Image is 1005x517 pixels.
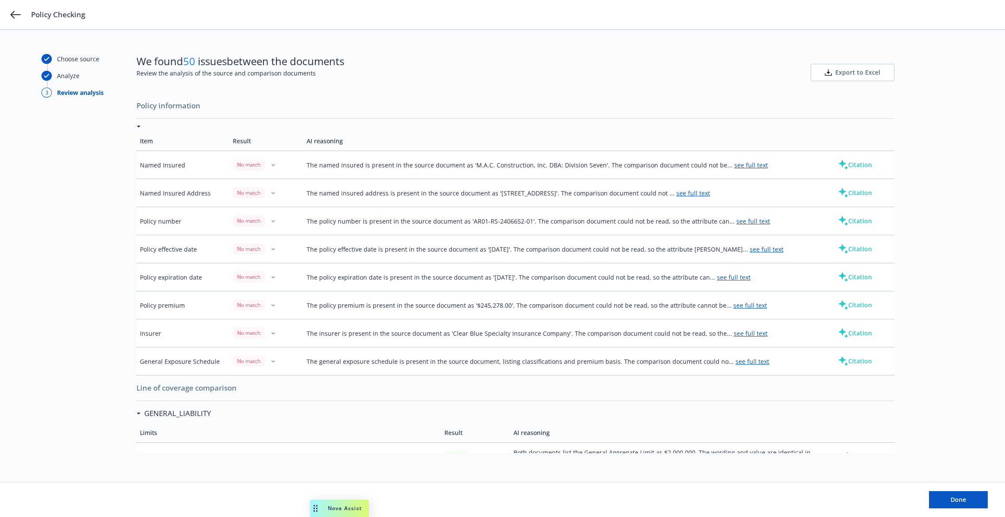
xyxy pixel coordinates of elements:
[736,357,769,366] a: see full text
[734,329,767,337] a: see full text
[41,88,52,98] div: 3
[57,54,99,63] div: Choose source
[183,54,195,68] span: 50
[136,379,894,397] span: Line of coverage comparison
[824,268,886,286] button: Citation
[136,235,229,263] td: Policy effective date
[233,159,265,170] div: No match
[510,442,825,471] td: Both documents list the General Aggregate Limit as $2,000,000. The wording and value are identica...
[233,243,265,254] div: No match
[811,64,894,81] button: Export to Excel
[303,151,821,179] td: The named insured is present in the source document as 'M.A.C. Construction, Inc. DBA: Division S...
[328,504,362,512] span: Nova Assist
[136,69,344,78] span: Review the analysis of the source and comparison documents
[136,179,229,207] td: Named Insured Address
[824,212,886,230] button: Citation
[136,131,229,151] td: Item
[229,131,303,151] td: Result
[57,88,104,97] div: Review analysis
[835,68,880,77] span: Export to Excel
[441,423,510,443] td: Result
[136,423,441,443] td: Limits
[444,451,468,462] div: Match
[136,408,211,419] div: GENERAL_LIABILITY
[736,217,770,225] a: see full text
[829,448,891,466] button: Citation
[233,215,265,226] div: No match
[303,319,821,347] td: The insurer is present in the source document as 'Clear Blue Specialty Insurance Company'. The co...
[303,347,821,375] td: The general exposure schedule is present in the source document, listing classifications and prem...
[717,273,751,281] a: see full text
[136,263,229,291] td: Policy expiration date
[734,161,768,169] a: see full text
[303,207,821,235] td: The policy number is present in the source document as 'AR01-RS-2406652-01'. The comparison docum...
[136,347,229,375] td: General Exposure Schedule
[233,356,265,366] div: No match
[733,301,767,309] a: see full text
[303,179,821,207] td: The named insured address is present in the source document as '[STREET_ADDRESS]'. The comparison...
[136,97,894,115] span: Policy information
[136,207,229,235] td: Policy number
[303,263,821,291] td: The policy expiration date is present in the source document as '[DATE]'. The comparison document...
[136,442,441,471] td: General Aggregate Limit
[750,245,783,253] a: see full text
[303,131,821,151] td: AI reasoning
[824,353,886,370] button: Citation
[233,271,265,282] div: No match
[233,328,265,338] div: No match
[824,156,886,173] button: Citation
[676,189,710,197] a: see full text
[824,240,886,258] button: Citation
[144,408,211,419] h3: GENERAL_LIABILITY
[136,151,229,179] td: Named Insured
[136,291,229,319] td: Policy premium
[824,184,886,202] button: Citation
[310,500,321,517] div: Drag to move
[951,495,966,504] span: Done
[31,9,85,20] span: Policy Checking
[136,319,229,347] td: Insurer
[510,423,825,443] td: AI reasoning
[310,500,369,517] button: Nova Assist
[57,71,79,80] div: Analyze
[233,299,265,310] div: No match
[136,54,344,69] span: We found issues between the documents
[824,325,886,342] button: Citation
[303,235,821,263] td: The policy effective date is present in the source document as '[DATE]'. The comparison document ...
[303,291,821,319] td: The policy premium is present in the source document as '$245,278.00'. The comparison document co...
[233,187,265,198] div: No match
[929,491,988,508] button: Done
[824,296,886,314] button: Citation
